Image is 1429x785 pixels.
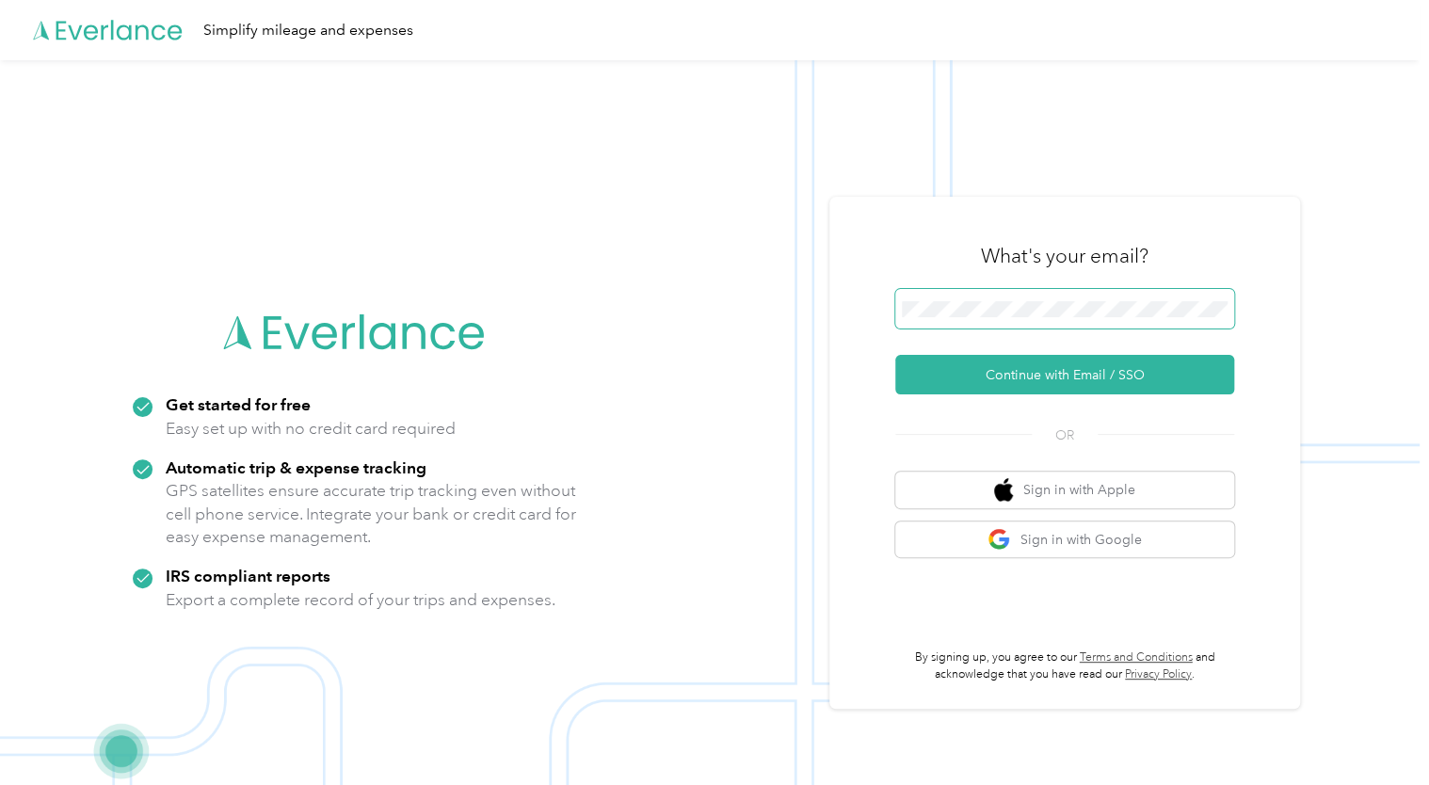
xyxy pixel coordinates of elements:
[1125,667,1192,681] a: Privacy Policy
[1032,425,1098,445] span: OR
[166,566,330,585] strong: IRS compliant reports
[166,479,577,549] p: GPS satellites ensure accurate trip tracking even without cell phone service. Integrate your bank...
[166,588,555,612] p: Export a complete record of your trips and expenses.
[981,243,1148,269] h3: What's your email?
[895,521,1234,558] button: google logoSign in with Google
[895,649,1234,682] p: By signing up, you agree to our and acknowledge that you have read our .
[1080,650,1193,665] a: Terms and Conditions
[166,417,456,441] p: Easy set up with no credit card required
[895,355,1234,394] button: Continue with Email / SSO
[987,528,1011,552] img: google logo
[203,19,413,42] div: Simplify mileage and expenses
[994,478,1013,502] img: apple logo
[166,394,311,414] strong: Get started for free
[166,457,426,477] strong: Automatic trip & expense tracking
[895,472,1234,508] button: apple logoSign in with Apple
